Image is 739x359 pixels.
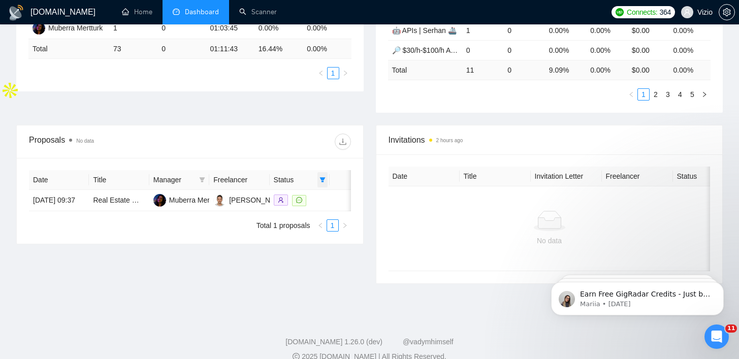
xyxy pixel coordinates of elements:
[339,219,351,232] li: Next Page
[315,67,327,79] button: left
[616,8,624,16] img: upwork-logo.png
[173,8,180,15] span: dashboard
[342,222,348,229] span: right
[254,18,303,39] td: 0.00%
[153,195,223,204] a: MMMuberra Mertturk
[314,219,327,232] li: Previous Page
[185,8,219,16] span: Dashboard
[460,167,531,186] th: Title
[335,138,350,146] span: download
[93,196,415,204] a: Real Estate Website using Corelogic Trestle API Nestjs Angular (Typescript) UPGRADE + REMAP API
[89,190,149,211] td: Real Estate Website using Corelogic Trestle API Nestjs Angular (Typescript) UPGRADE + REMAP API
[392,46,491,54] a: 🔎 $30/h-$100/h Av. Payers 💸
[48,22,103,34] div: Muberra Mertturk
[339,67,351,79] li: Next Page
[256,219,310,232] li: Total 1 proposals
[602,167,673,186] th: Freelancer
[503,40,545,60] td: 0
[33,22,45,35] img: MM
[327,220,338,231] a: 1
[339,67,351,79] button: right
[436,138,463,143] time: 2 hours ago
[28,39,109,59] td: Total
[29,134,190,150] div: Proposals
[462,40,504,60] td: 0
[319,177,326,183] span: filter
[122,8,152,16] a: homeHome
[169,194,223,206] div: Muberra Mertturk
[149,170,209,190] th: Manager
[397,235,702,246] div: No data
[157,39,206,59] td: 0
[327,67,339,79] li: 1
[199,177,205,183] span: filter
[29,190,89,211] td: [DATE] 09:37
[389,167,460,186] th: Date
[296,197,302,203] span: message
[586,20,628,40] td: 0.00%
[388,60,462,80] td: Total
[229,194,287,206] div: [PERSON_NAME]
[303,18,351,39] td: 0.00%
[213,195,287,204] a: BC[PERSON_NAME]
[213,194,226,207] img: BC
[109,18,157,39] td: 1
[153,174,195,185] span: Manager
[462,60,504,80] td: 11
[315,67,327,79] li: Previous Page
[327,219,339,232] li: 1
[89,170,149,190] th: Title
[586,60,628,80] td: 0.00 %
[254,39,303,59] td: 16.44 %
[628,20,669,40] td: $0.00
[339,219,351,232] button: right
[536,260,739,332] iframe: Intercom notifications message
[274,174,315,185] span: Status
[628,60,669,80] td: $ 0.00
[531,167,602,186] th: Invitation Letter
[704,324,729,349] iframe: Intercom live chat
[392,26,457,35] a: 🤖 APIs | Serhan 🚢
[314,219,327,232] button: left
[278,197,284,203] span: user-add
[403,338,454,346] a: @vadymhimself
[725,324,737,333] span: 11
[719,4,735,20] button: setting
[659,7,670,18] span: 364
[684,9,691,16] span: user
[153,194,166,207] img: MM
[545,40,587,60] td: 0.00%
[317,222,324,229] span: left
[503,20,545,40] td: 0
[586,40,628,60] td: 0.00%
[317,172,328,187] span: filter
[545,20,587,40] td: 0.00%
[109,39,157,59] td: 73
[719,8,735,16] a: setting
[389,134,711,146] span: Invitations
[29,170,89,190] th: Date
[545,60,587,80] td: 9.09 %
[462,20,504,40] td: 1
[328,68,339,79] a: 1
[285,338,382,346] a: [DOMAIN_NAME] 1.26.0 (dev)
[335,134,351,150] button: download
[628,40,669,60] td: $0.00
[206,39,254,59] td: 01:11:43
[76,138,94,144] span: No data
[669,20,711,40] td: 0.00%
[627,7,657,18] span: Connects:
[669,60,711,80] td: 0.00 %
[669,40,711,60] td: 0.00%
[157,18,206,39] td: 0
[209,170,269,190] th: Freelancer
[197,172,207,187] span: filter
[8,5,24,21] img: logo
[239,8,277,16] a: searchScanner
[206,18,254,39] td: 01:03:45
